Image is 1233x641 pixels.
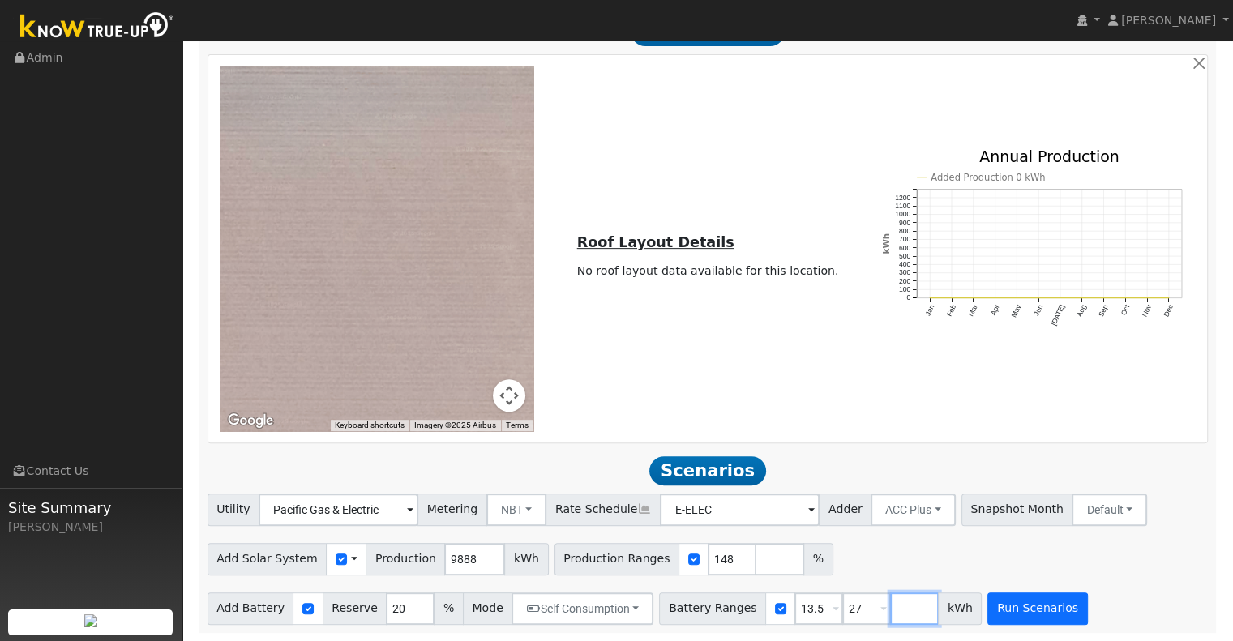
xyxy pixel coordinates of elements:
span: Add Solar System [208,543,328,575]
span: Production Ranges [554,543,679,575]
circle: onclick="" [1081,297,1083,299]
text: 100 [899,285,911,293]
text: 800 [899,227,911,235]
button: NBT [486,494,547,526]
span: Snapshot Month [961,494,1073,526]
button: Default [1072,494,1147,526]
span: % [803,543,833,575]
span: Battery Ranges [659,592,766,625]
span: kWh [504,543,548,575]
text: Nov [1141,303,1154,318]
circle: onclick="" [1037,297,1039,299]
td: No roof layout data available for this location. [574,260,841,283]
text: 1000 [895,210,910,218]
circle: onclick="" [1059,297,1061,299]
circle: onclick="" [928,297,931,299]
span: Imagery ©2025 Airbus [414,421,496,429]
button: Self Consumption [512,592,653,625]
u: Roof Layout Details [577,234,734,250]
text: Mar [966,303,978,318]
button: Run Scenarios [987,592,1087,625]
span: kWh [938,592,982,625]
img: Know True-Up [12,9,182,45]
circle: onclick="" [1102,297,1105,299]
text: Jun [1032,303,1044,317]
img: Google [224,410,277,431]
text: Feb [945,303,957,318]
a: Terms (opens in new tab) [506,421,529,429]
span: Scenarios [649,456,765,485]
text: Oct [1120,303,1132,317]
text: 600 [899,243,911,251]
div: [PERSON_NAME] [8,519,173,536]
img: retrieve [84,614,97,627]
text: 700 [899,235,911,243]
span: Rate Schedule [546,494,661,526]
input: Select a Utility [259,494,418,526]
span: Add Battery [208,592,294,625]
text: Added Production 0 kWh [931,172,1045,183]
span: % [434,592,463,625]
button: Keyboard shortcuts [335,420,405,431]
a: Open this area in Google Maps (opens a new window) [224,410,277,431]
circle: onclick="" [1016,297,1018,299]
span: Adder [819,494,871,526]
text: 400 [899,260,911,268]
text: 0 [906,293,910,301]
text: Aug [1075,303,1088,318]
button: ACC Plus [871,494,956,526]
circle: onclick="" [950,297,953,299]
text: Apr [989,303,1001,316]
text: Dec [1162,303,1175,318]
span: Production [366,543,445,575]
text: 900 [899,219,911,227]
text: 1100 [895,202,910,210]
text: Sep [1097,303,1110,318]
circle: onclick="" [994,297,996,299]
text: May [1009,303,1022,319]
span: [PERSON_NAME] [1121,14,1216,27]
text: kWh [880,233,890,254]
input: Select a Rate Schedule [660,494,820,526]
circle: onclick="" [1145,297,1148,299]
text: Annual Production [979,147,1120,165]
span: Metering [417,494,487,526]
text: [DATE] [1049,303,1066,327]
text: 300 [899,268,911,276]
circle: onclick="" [1167,297,1170,299]
text: 500 [899,252,911,260]
circle: onclick="" [1124,297,1127,299]
button: Map camera controls [493,379,525,412]
text: 200 [899,277,911,285]
text: 1200 [895,194,910,202]
span: Site Summary [8,497,173,519]
circle: onclick="" [972,297,974,299]
span: Utility [208,494,260,526]
span: Reserve [323,592,387,625]
span: Mode [463,592,512,625]
text: Jan [923,303,935,317]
